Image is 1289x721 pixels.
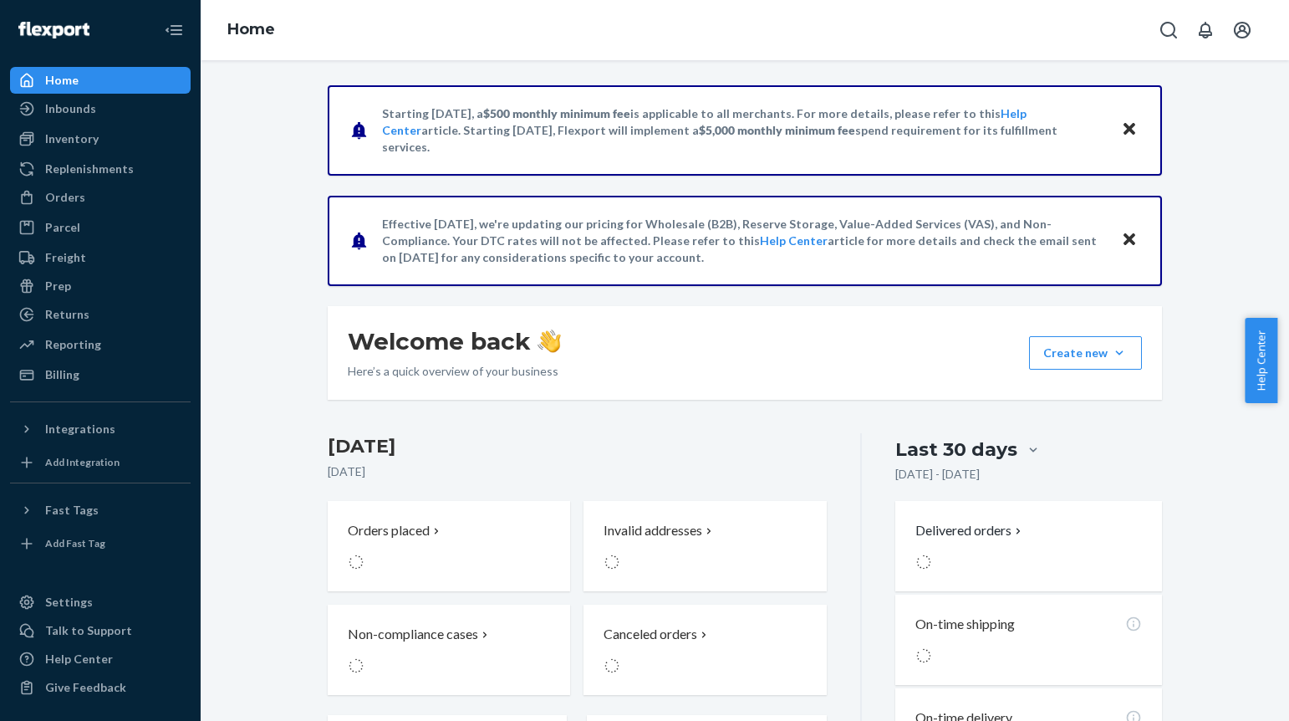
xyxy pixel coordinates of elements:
[45,336,101,353] div: Reporting
[348,326,561,356] h1: Welcome back
[10,125,191,152] a: Inventory
[45,72,79,89] div: Home
[915,615,1015,634] p: On-time shipping
[348,521,430,540] p: Orders placed
[45,130,99,147] div: Inventory
[10,449,191,476] a: Add Integration
[538,330,561,353] img: hand-wave emoji
[45,161,134,177] div: Replenishments
[10,497,191,524] button: Fast Tags
[895,466,980,483] p: [DATE] - [DATE]
[328,501,570,591] button: Orders placed
[10,244,191,271] a: Freight
[328,463,827,480] p: [DATE]
[45,502,99,519] div: Fast Tags
[214,6,288,54] ol: breadcrumbs
[1152,13,1185,47] button: Open Search Box
[10,589,191,616] a: Settings
[10,156,191,182] a: Replenishments
[45,249,86,266] div: Freight
[157,13,191,47] button: Close Navigation
[382,216,1105,266] p: Effective [DATE], we're updating our pricing for Wholesale (B2B), Reserve Storage, Value-Added Se...
[1189,13,1222,47] button: Open notifications
[45,651,113,667] div: Help Center
[915,521,1025,540] button: Delivered orders
[1118,118,1140,142] button: Close
[227,20,275,38] a: Home
[10,214,191,241] a: Parcel
[1118,228,1140,253] button: Close
[328,433,827,460] h3: [DATE]
[10,530,191,557] a: Add Fast Tag
[45,679,126,696] div: Give Feedback
[10,273,191,299] a: Prep
[45,594,93,611] div: Settings
[10,361,191,388] a: Billing
[10,331,191,358] a: Reporting
[348,363,561,380] p: Here’s a quick overview of your business
[45,455,120,469] div: Add Integration
[583,501,826,591] button: Invalid addresses
[45,219,80,236] div: Parcel
[45,536,105,550] div: Add Fast Tag
[699,123,855,137] span: $5,000 monthly minimum fee
[1225,13,1259,47] button: Open account menu
[483,106,630,120] span: $500 monthly minimum fee
[10,301,191,328] a: Returns
[348,625,478,644] p: Non-compliance cases
[10,67,191,94] a: Home
[328,605,570,695] button: Non-compliance cases
[10,184,191,211] a: Orders
[760,233,828,248] a: Help Center
[10,617,191,644] button: Talk to Support
[382,105,1105,156] p: Starting [DATE], a is applicable to all merchants. For more details, please refer to this article...
[10,416,191,442] button: Integrations
[45,306,89,323] div: Returns
[10,674,191,701] button: Give Feedback
[604,625,697,644] p: Canceled orders
[45,189,85,206] div: Orders
[10,646,191,672] a: Help Center
[895,437,1017,463] div: Last 30 days
[45,278,71,294] div: Prep
[583,605,826,695] button: Canceled orders
[1029,336,1142,370] button: Create new
[604,521,702,540] p: Invalid addresses
[45,622,132,639] div: Talk to Support
[18,22,89,38] img: Flexport logo
[45,100,96,117] div: Inbounds
[1245,318,1277,403] button: Help Center
[45,421,115,437] div: Integrations
[45,366,79,383] div: Billing
[10,95,191,122] a: Inbounds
